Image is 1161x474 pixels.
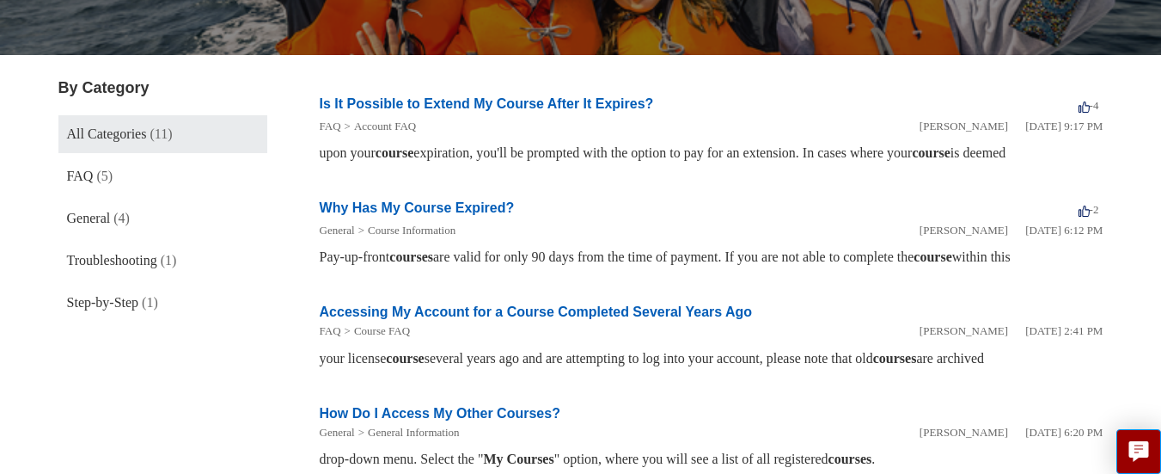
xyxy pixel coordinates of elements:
time: 04/05/2022, 14:41 [1025,324,1103,337]
a: General Information [368,426,459,439]
li: [PERSON_NAME] [920,222,1008,239]
div: Pay-up-front are valid for only 90 days from the time of payment. If you are not able to complete... [320,247,1103,268]
span: Step-by-Step [67,295,139,310]
em: course [386,351,424,366]
span: All Categories [67,126,147,141]
li: [PERSON_NAME] [920,323,1008,340]
li: General [320,222,355,239]
span: Troubleshooting [67,253,157,268]
a: All Categories (11) [58,115,267,153]
time: 01/05/2024, 18:20 [1025,426,1103,439]
a: FAQ [320,120,341,132]
a: FAQ (5) [58,157,267,195]
a: Is It Possible to Extend My Course After It Expires? [320,96,654,111]
a: Troubleshooting (1) [58,242,267,280]
span: (1) [161,253,177,268]
a: Course FAQ [354,324,410,337]
li: [PERSON_NAME] [920,424,1008,441]
a: Course Information [368,224,455,237]
a: Step-by-Step (1) [58,284,267,322]
span: General [67,211,111,225]
li: General [320,424,355,441]
li: FAQ [320,118,341,135]
span: -2 [1079,203,1099,216]
h3: By Category [58,77,267,100]
em: course [912,145,950,160]
em: course [376,145,413,160]
time: 01/05/2024, 18:12 [1025,224,1103,237]
a: General [320,224,355,237]
li: Course FAQ [341,323,410,340]
a: Why Has My Course Expired? [320,200,515,215]
time: 03/15/2022, 21:17 [1025,120,1103,132]
span: (4) [113,211,130,225]
li: [PERSON_NAME] [920,118,1008,135]
a: Accessing My Account for a Course Completed Several Years Ago [320,305,753,319]
li: FAQ [320,323,341,340]
a: General [320,426,355,439]
em: My [483,452,503,466]
div: your license several years ago and are attempting to log into your account, please note that old ... [320,348,1103,369]
li: Account FAQ [341,118,417,135]
li: Course Information [355,222,456,239]
div: drop-down menu. Select the " " option, where you will see a list of all registered . [320,449,1103,470]
a: General (4) [58,200,267,237]
button: Live chat [1116,429,1161,474]
li: General Information [355,424,460,441]
em: Courses [507,452,554,466]
span: (11) [150,126,172,141]
a: Account FAQ [354,120,416,132]
span: FAQ [67,169,94,183]
div: upon your expiration, you'll be prompted with the option to pay for an extension. In cases where ... [320,143,1103,163]
a: FAQ [320,324,341,337]
em: courses [828,452,872,466]
em: courses [389,249,433,264]
span: (1) [142,295,158,310]
a: How Do I Access My Other Courses? [320,406,560,421]
span: (5) [96,169,113,183]
em: courses [873,351,917,366]
em: course [914,249,951,264]
span: -4 [1079,99,1099,112]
